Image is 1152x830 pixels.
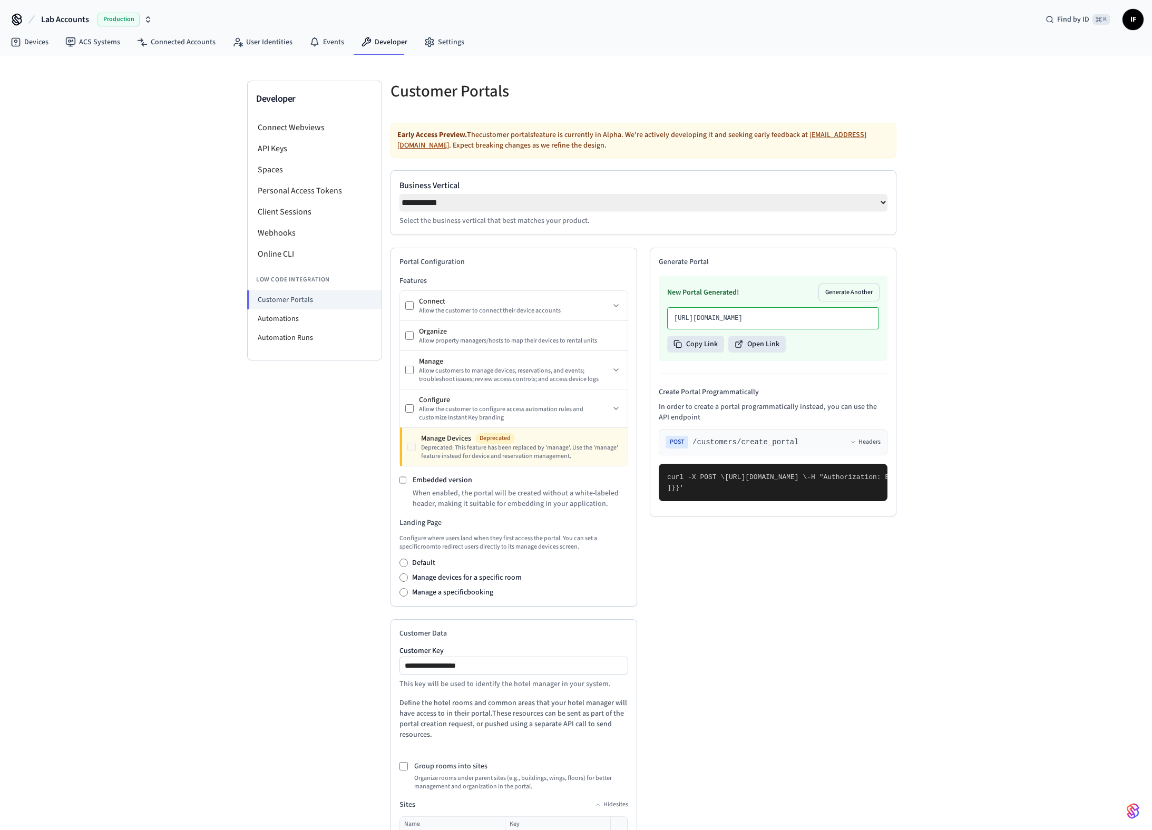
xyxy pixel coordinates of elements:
div: Find by ID⌘ K [1037,10,1118,29]
p: Organize rooms under parent sites (e.g., buildings, wings, floors) for better management and orga... [414,774,628,791]
a: Devices [2,33,57,52]
li: Spaces [248,159,382,180]
h4: Create Portal Programmatically [659,387,887,397]
label: Business Vertical [399,179,887,192]
p: When enabled, the portal will be created without a white-labeled header, making it suitable for e... [413,488,628,509]
li: Webhooks [248,222,382,243]
p: Select the business vertical that best matches your product. [399,216,887,226]
div: Allow customers to manage devices, reservations, and events; troubleshoot issues; review access c... [419,367,610,384]
div: Manage Devices [421,433,622,444]
a: ACS Systems [57,33,129,52]
li: Customer Portals [247,290,382,309]
li: Online CLI [248,243,382,265]
h2: Generate Portal [659,257,887,267]
p: Configure where users land when they first access the portal. You can set a specific room to redi... [399,534,628,551]
h3: New Portal Generated! [667,287,739,298]
button: IF [1122,9,1144,30]
p: Define the hotel rooms and common areas that your hotel manager will have access to in their port... [399,698,628,740]
img: SeamLogoGradient.69752ec5.svg [1127,803,1139,819]
div: Deprecated: This feature has been replaced by 'manage'. Use the 'manage' feature instead for devi... [421,444,622,461]
div: The customer portals feature is currently in Alpha. We're actively developing it and seeking earl... [390,123,896,158]
li: Automations [248,309,382,328]
div: Organize [419,326,622,337]
div: Allow the customer to connect their device accounts [419,307,610,315]
a: Connected Accounts [129,33,224,52]
span: ] [667,484,671,492]
button: Copy Link [667,336,724,353]
h2: Portal Configuration [399,257,628,267]
label: Manage devices for a specific room [412,572,522,583]
button: Headers [850,438,881,446]
li: Connect Webviews [248,117,382,138]
span: IF [1124,10,1143,29]
span: POST [666,436,688,448]
button: Generate Another [819,284,879,301]
div: Manage [419,356,610,367]
li: Client Sessions [248,201,382,222]
span: [URL][DOMAIN_NAME] \ [725,473,807,481]
a: [EMAIL_ADDRESS][DOMAIN_NAME] [397,130,866,151]
a: Events [301,33,353,52]
h2: Customer Data [399,628,628,639]
span: -H "Authorization: Bearer seam_api_key_123456" \ [807,473,1004,481]
li: Low Code Integration [248,269,382,290]
span: Find by ID [1057,14,1089,25]
div: Allow property managers/hosts to map their devices to rental units [419,337,622,345]
div: Allow the customer to configure access automation rules and customize Instant Key branding [419,405,610,422]
h3: Landing Page [399,517,628,528]
li: Personal Access Tokens [248,180,382,201]
label: Customer Key [399,647,628,655]
span: } [671,484,676,492]
strong: Early Access Preview. [397,130,467,140]
p: This key will be used to identify the hotel manager in your system. [399,679,628,689]
a: Settings [416,33,473,52]
span: Deprecated [475,433,515,444]
h4: Sites [399,799,415,810]
span: Production [97,13,140,26]
button: Open Link [728,336,786,353]
div: Connect [419,296,610,307]
p: In order to create a portal programmatically instead, you can use the API endpoint [659,402,887,423]
label: Default [412,558,435,568]
div: Configure [419,395,610,405]
h3: Developer [256,92,373,106]
span: ⌘ K [1092,14,1110,25]
li: API Keys [248,138,382,159]
span: /customers/create_portal [692,437,799,447]
span: curl -X POST \ [667,473,725,481]
button: Hidesites [595,800,628,809]
h3: Features [399,276,628,286]
span: }' [676,484,684,492]
h5: Customer Portals [390,81,637,102]
span: Lab Accounts [41,13,89,26]
a: Developer [353,33,416,52]
p: [URL][DOMAIN_NAME] [674,314,872,323]
label: Group rooms into sites [414,761,487,772]
li: Automation Runs [248,328,382,347]
label: Manage a specific booking [412,587,493,598]
label: Embedded version [413,475,472,485]
a: User Identities [224,33,301,52]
